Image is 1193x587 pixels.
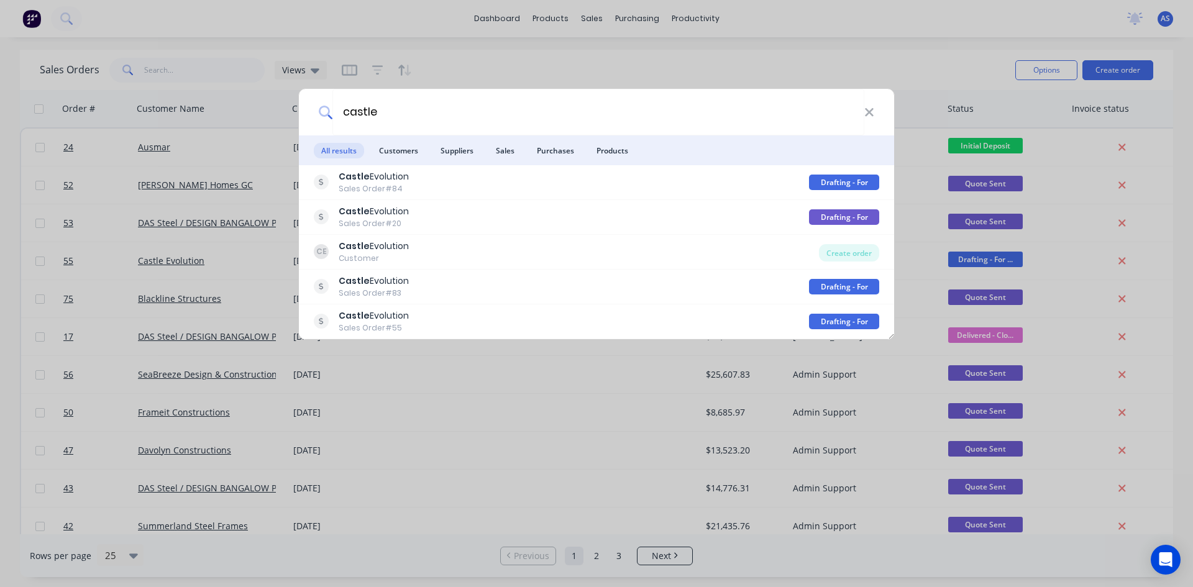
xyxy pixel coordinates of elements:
[339,170,370,183] b: Castle
[339,275,370,287] b: Castle
[339,183,409,194] div: Sales Order #84
[529,143,582,158] span: Purchases
[314,244,329,259] div: CE
[339,240,409,253] div: Evolution
[339,253,409,264] div: Customer
[314,143,364,158] span: All results
[433,143,481,158] span: Suppliers
[819,244,879,262] div: Create order
[339,205,370,217] b: Castle
[339,170,409,183] div: Evolution
[332,89,864,135] input: Start typing a customer or supplier name to create a new order...
[339,275,409,288] div: Evolution
[809,175,879,190] div: Drafting - For Quote
[589,143,636,158] span: Products
[809,279,879,294] div: Drafting - For Quote
[339,309,370,322] b: Castle
[372,143,426,158] span: Customers
[488,143,522,158] span: Sales
[809,314,879,329] div: Drafting - For Quote
[809,209,879,225] div: Drafting - For Manufacturing
[1151,545,1181,575] div: Open Intercom Messenger
[339,240,370,252] b: Castle
[339,218,409,229] div: Sales Order #20
[339,322,409,334] div: Sales Order #55
[339,205,409,218] div: Evolution
[339,288,409,299] div: Sales Order #83
[339,309,409,322] div: Evolution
